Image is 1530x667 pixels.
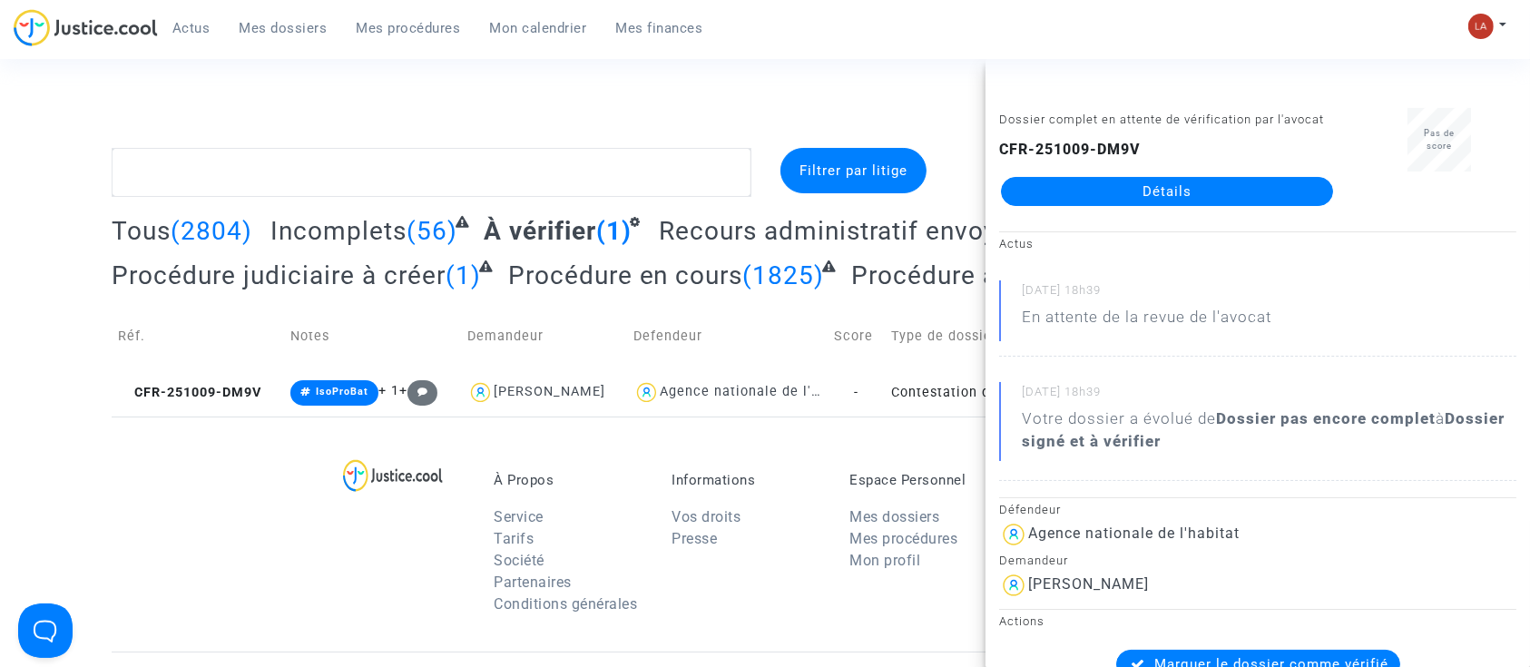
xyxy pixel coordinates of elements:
a: Mes dossiers [849,508,939,525]
img: icon-user.svg [467,379,494,406]
div: [PERSON_NAME] [494,384,605,399]
span: IsoProBat [316,386,368,397]
span: (1) [446,260,481,290]
b: Dossier pas encore complet [1216,409,1436,427]
a: Mes finances [602,15,718,42]
span: Actus [172,20,211,36]
div: Agence nationale de l'habitat [1028,525,1240,542]
img: icon-user.svg [999,520,1028,549]
small: Dossier complet en attente de vérification par l'avocat [999,113,1324,126]
span: CFR-251009-DM9V [118,385,261,400]
span: Tous [112,216,171,246]
a: Partenaires [494,574,572,591]
a: Mes procédures [849,530,957,547]
a: Mes procédures [342,15,476,42]
span: À vérifier [484,216,596,246]
span: Procédure judiciaire à créer [112,260,446,290]
p: Informations [672,472,822,488]
span: Mon calendrier [490,20,587,36]
span: Mes dossiers [240,20,328,36]
td: Demandeur [461,304,627,368]
small: Défendeur [999,503,1061,516]
a: Conditions générales [494,595,637,613]
p: À Propos [494,472,644,488]
td: Type de dossier [885,304,1085,368]
td: Notes [284,304,461,368]
a: Détails [1001,177,1333,206]
span: Mes finances [616,20,703,36]
p: En attente de la revue de l'avocat [1022,306,1271,338]
a: Vos droits [672,508,740,525]
span: Procédure abandonnée [851,260,1131,290]
span: Recours administratif envoyé [659,216,1011,246]
span: - [854,385,858,400]
span: Pas de score [1424,128,1455,151]
img: jc-logo.svg [14,9,158,46]
a: Actus [158,15,225,42]
div: [PERSON_NAME] [1028,575,1149,593]
span: (2804) [171,216,252,246]
a: Mon calendrier [476,15,602,42]
small: [DATE] 18h39 [1022,384,1516,407]
img: logo-lg.svg [343,459,444,492]
img: icon-user.svg [999,571,1028,600]
div: Agence nationale de l'habitat [660,384,859,399]
small: [DATE] 18h39 [1022,282,1516,306]
span: (1825) [743,260,825,290]
span: Procédure en cours [508,260,743,290]
a: Service [494,508,544,525]
a: Mes dossiers [225,15,342,42]
span: (56) [407,216,457,246]
td: Contestation du retrait de [PERSON_NAME] par l'ANAH (mandataire) [885,368,1085,417]
iframe: Help Scout Beacon - Open [18,603,73,658]
span: (1) [596,216,632,246]
small: Actions [999,614,1045,628]
td: Score [828,304,885,368]
span: + 1 [378,383,399,398]
span: + [399,383,438,398]
td: Réf. [112,304,284,368]
td: Defendeur [627,304,828,368]
a: Mon profil [849,552,920,569]
span: Incomplets [270,216,407,246]
a: Tarifs [494,530,534,547]
b: CFR-251009-DM9V [999,141,1141,158]
img: icon-user.svg [633,379,660,406]
div: Votre dossier a évolué de à [1022,407,1516,453]
a: Société [494,552,544,569]
small: Actus [999,237,1034,250]
span: Mes procédures [357,20,461,36]
span: Filtrer par litige [799,162,907,179]
p: Espace Personnel [849,472,1000,488]
a: Presse [672,530,717,547]
small: Demandeur [999,554,1068,567]
img: 3f9b7d9779f7b0ffc2b90d026f0682a9 [1468,14,1494,39]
